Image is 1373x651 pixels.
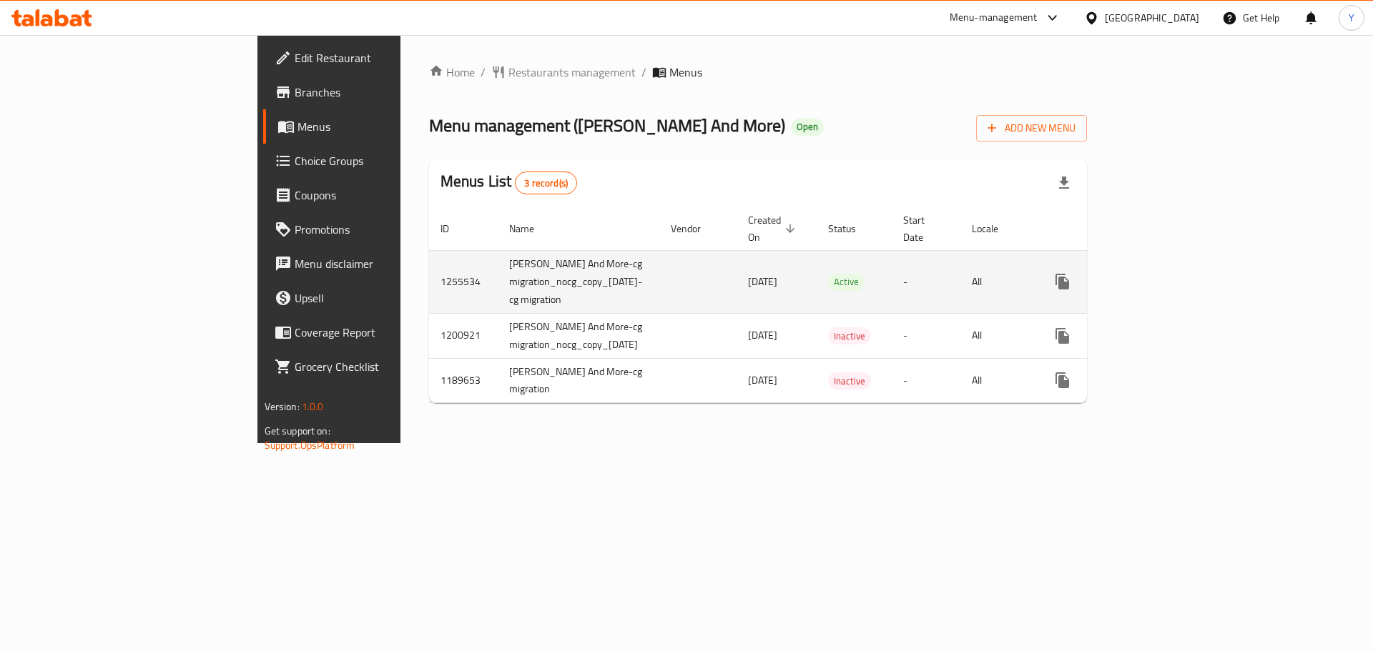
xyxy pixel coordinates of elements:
[960,358,1034,403] td: All
[295,84,476,101] span: Branches
[748,371,777,389] span: [DATE]
[972,220,1017,237] span: Locale
[1034,207,1194,251] th: Actions
[509,220,553,237] span: Name
[828,274,865,290] span: Active
[828,327,871,344] div: Inactive
[263,212,487,247] a: Promotions
[988,119,1076,137] span: Add New Menu
[892,313,960,358] td: -
[671,220,719,237] span: Vendor
[263,315,487,349] a: Coverage Report
[828,220,875,237] span: Status
[295,255,476,272] span: Menu disclaimer
[976,115,1087,141] button: Add New Menu
[892,358,960,403] td: -
[263,349,487,384] a: Grocery Checklist
[295,358,476,375] span: Grocery Checklist
[1080,264,1114,299] button: Change Status
[669,64,702,81] span: Menus
[791,121,824,133] span: Open
[950,9,1038,26] div: Menu-management
[295,187,476,204] span: Coupons
[295,289,476,307] span: Upsell
[828,373,871,389] span: Inactive
[429,64,1088,81] nav: breadcrumb
[498,250,659,313] td: [PERSON_NAME] And More-cg migration_nocg_copy_[DATE]-cg migration
[429,109,785,141] span: Menu management ( [PERSON_NAME] And More )
[498,313,659,358] td: [PERSON_NAME] And More-cg migration_nocg_copy_[DATE]
[1047,166,1081,200] div: Export file
[302,397,324,416] span: 1.0.0
[1045,363,1080,397] button: more
[1080,363,1114,397] button: Change Status
[295,324,476,341] span: Coverage Report
[1045,319,1080,353] button: more
[960,250,1034,313] td: All
[441,220,468,237] span: ID
[748,326,777,344] span: [DATE]
[263,109,487,144] a: Menus
[295,152,476,169] span: Choice Groups
[828,328,871,344] span: Inactive
[297,118,476,135] span: Menus
[748,212,799,246] span: Created On
[515,172,577,194] div: Total records count
[828,372,871,389] div: Inactive
[1349,10,1354,26] span: Y
[265,436,355,454] a: Support.OpsPlatform
[265,422,330,440] span: Get support on:
[441,171,577,194] h2: Menus List
[1045,264,1080,299] button: more
[263,75,487,109] a: Branches
[491,64,636,81] a: Restaurants management
[641,64,646,81] li: /
[429,207,1194,404] table: enhanced table
[263,144,487,178] a: Choice Groups
[265,397,300,416] span: Version:
[263,247,487,281] a: Menu disclaimer
[263,178,487,212] a: Coupons
[903,212,943,246] span: Start Date
[892,250,960,313] td: -
[1080,319,1114,353] button: Change Status
[263,281,487,315] a: Upsell
[498,358,659,403] td: [PERSON_NAME] And More-cg migration
[295,49,476,66] span: Edit Restaurant
[1105,10,1199,26] div: [GEOGRAPHIC_DATA]
[960,313,1034,358] td: All
[516,177,576,190] span: 3 record(s)
[508,64,636,81] span: Restaurants management
[791,119,824,136] div: Open
[295,221,476,238] span: Promotions
[748,272,777,291] span: [DATE]
[263,41,487,75] a: Edit Restaurant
